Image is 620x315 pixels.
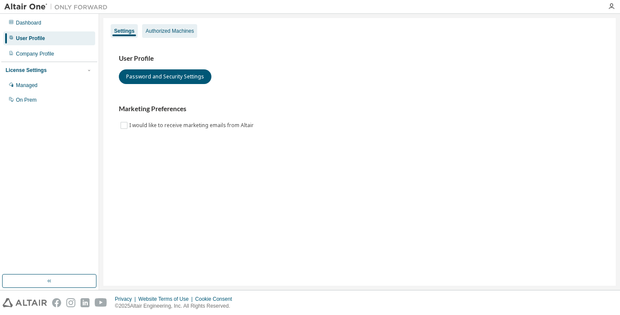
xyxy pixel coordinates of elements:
img: facebook.svg [52,298,61,307]
img: linkedin.svg [81,298,90,307]
h3: User Profile [119,54,600,63]
div: Managed [16,82,37,89]
div: License Settings [6,67,46,74]
label: I would like to receive marketing emails from Altair [129,120,255,131]
p: © 2025 Altair Engineering, Inc. All Rights Reserved. [115,303,237,310]
div: Company Profile [16,50,54,57]
img: youtube.svg [95,298,107,307]
div: Settings [114,28,134,34]
div: Privacy [115,296,138,303]
div: Dashboard [16,19,41,26]
h3: Marketing Preferences [119,105,600,113]
div: Authorized Machines [146,28,194,34]
div: Website Terms of Use [138,296,195,303]
img: Altair One [4,3,112,11]
div: On Prem [16,97,37,103]
button: Password and Security Settings [119,69,211,84]
img: altair_logo.svg [3,298,47,307]
div: Cookie Consent [195,296,237,303]
div: User Profile [16,35,45,42]
img: instagram.svg [66,298,75,307]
